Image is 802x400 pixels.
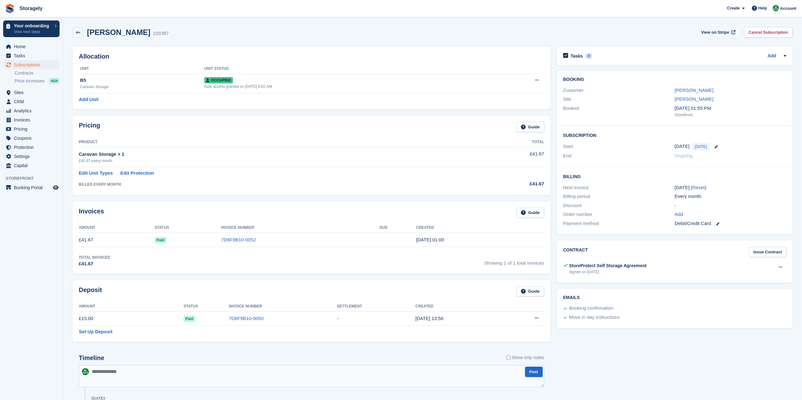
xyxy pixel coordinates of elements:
a: Your onboarding View next steps [3,20,60,37]
p: Your onboarding [14,24,51,28]
td: £41.67 [79,233,155,247]
time: 2025-08-26 00:00:00 UTC [675,143,689,150]
div: Start [563,143,675,150]
time: 2025-08-25 12:56:03 UTC [415,316,443,321]
span: Pricing [14,125,52,133]
span: Ongoing [675,153,693,158]
span: Sites [14,88,52,97]
a: menu [3,106,60,115]
a: Preview store [52,184,60,191]
span: Create [727,5,740,11]
th: Created [415,301,503,312]
a: Cancel Subscription [744,27,793,37]
h2: Subscription [563,132,786,138]
span: Showing 1 of 1 total invoices [484,255,544,268]
a: Guide [516,286,544,297]
th: Amount [79,301,183,312]
th: Status [155,223,221,233]
div: StoreProtect Self Storage Agreement [569,262,647,269]
div: [DATE] 01:55 PM [675,105,786,112]
div: Booked [563,105,675,118]
a: [PERSON_NAME] [675,87,713,93]
div: End [563,152,675,160]
h2: [PERSON_NAME] [87,28,150,37]
a: 7D6F9B10-0050 [229,316,263,321]
div: 0 [585,53,592,59]
div: Payment method [563,220,675,227]
a: Edit Unit Types [79,170,113,177]
span: Invoices [14,115,52,124]
a: menu [3,183,60,192]
span: Home [14,42,52,51]
div: Caravan Storage × 1 [79,151,469,158]
span: Storefront [6,175,63,182]
div: Next invoice [563,184,675,191]
a: Edit Protection [120,170,154,177]
h2: Timeline [79,354,104,362]
a: Reset [692,185,705,190]
a: Contracts [14,70,60,76]
div: Discount [563,202,675,209]
div: Total Invoiced [79,255,110,260]
button: Post [525,367,543,377]
th: Invoice Number [229,301,337,312]
div: £41.67 [469,180,544,188]
div: NEW [49,78,60,84]
div: Site [563,96,675,103]
h2: Allocation [79,53,544,60]
span: Occupied [204,77,233,83]
span: Capital [14,161,52,170]
td: £41.67 [469,147,544,167]
span: [DATE] [692,143,710,150]
a: menu [3,134,60,143]
a: Add Unit [79,96,98,103]
a: Storagely [17,3,45,14]
span: Tasks [14,51,52,60]
a: 7D6F9B10-0052 [221,237,256,242]
div: Auto access granted on [DATE] 6:02 AM [204,84,488,89]
h2: Invoices [79,208,104,218]
td: £15.00 [79,312,183,326]
a: menu [3,60,60,69]
img: Notifications [773,5,779,11]
a: Issue Contract [749,247,786,257]
span: Price increases [14,78,45,84]
span: Analytics [14,106,52,115]
span: Account [780,5,796,12]
span: Help [758,5,767,11]
a: menu [3,97,60,106]
span: CRM [14,97,52,106]
th: Total [469,137,544,147]
div: Customer [563,87,675,94]
a: Add [675,211,683,218]
span: View on Stripe [701,29,729,36]
a: Guide [516,122,544,132]
span: Subscriptions [14,60,52,69]
div: Caravan Storage [80,84,204,90]
a: Price increases NEW [14,77,60,84]
h2: Deposit [79,286,102,297]
th: Unit [79,64,204,74]
div: Storefront [675,112,786,118]
a: menu [3,152,60,161]
div: Signed on [DATE] [569,269,647,275]
h2: Pricing [79,122,100,132]
a: Guide [516,208,544,218]
h2: Booking [563,77,786,82]
div: [DATE] ( ) [675,184,786,191]
a: View on Stripe [699,27,737,37]
h2: Billing [563,173,786,179]
span: Coupons [14,134,52,143]
div: 103387 [153,30,169,37]
span: Paid [155,237,166,243]
div: Debit/Credit Card [675,220,786,227]
div: Every month [675,193,786,200]
th: Due [380,223,416,233]
div: Billing period [563,193,675,200]
a: menu [3,115,60,124]
span: Protection [14,143,52,152]
td: - [337,312,415,326]
img: stora-icon-8386f47178a22dfd0bd8f6a31ec36ba5ce8667c1dd55bd0f319d3a0aa187defe.svg [5,4,14,13]
a: menu [3,143,60,152]
th: Settlement [337,301,415,312]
